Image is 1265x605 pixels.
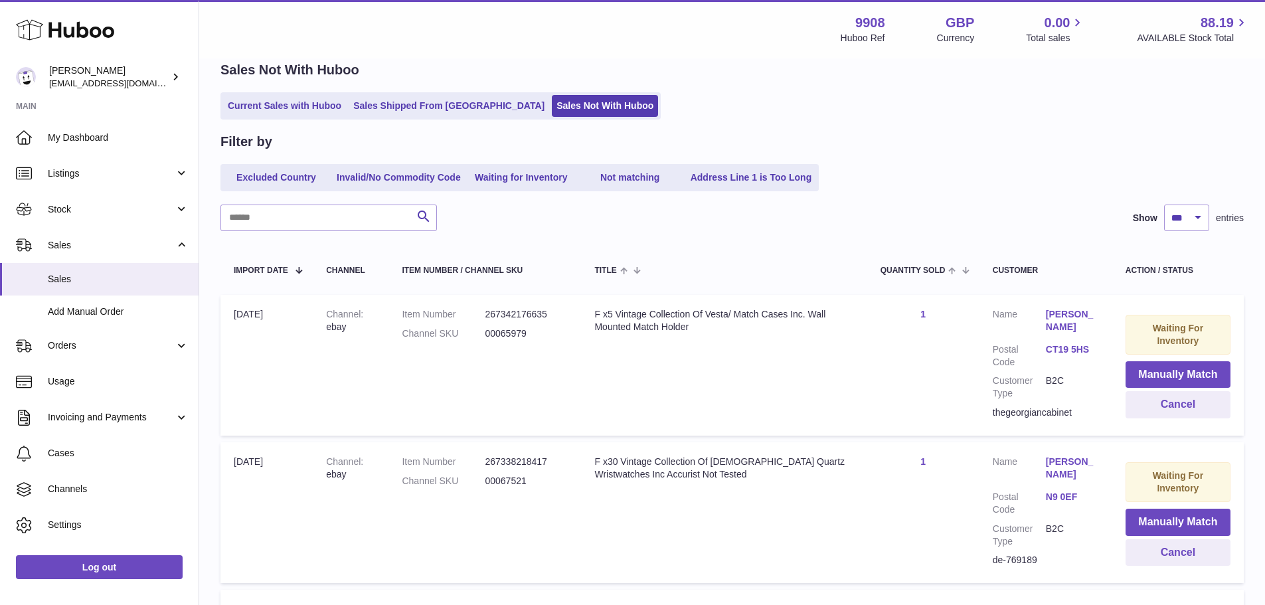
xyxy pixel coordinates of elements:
div: F x5 Vintage Collection Of Vesta/ Match Cases Inc. Wall Mounted Match Holder [594,308,853,333]
span: Add Manual Order [48,305,189,318]
span: [EMAIL_ADDRESS][DOMAIN_NAME] [49,78,195,88]
span: Invoicing and Payments [48,411,175,424]
dt: Name [993,308,1046,337]
td: [DATE] [220,295,313,436]
div: Channel [326,266,375,275]
span: Cases [48,447,189,460]
span: entries [1216,212,1244,224]
a: Address Line 1 is Too Long [686,167,817,189]
span: Total sales [1026,32,1085,44]
span: Orders [48,339,175,352]
img: internalAdmin-9908@internal.huboo.com [16,67,36,87]
button: Cancel [1126,391,1230,418]
dt: Postal Code [993,343,1046,369]
dd: B2C [1046,523,1099,548]
a: CT19 5HS [1046,343,1099,356]
span: Import date [234,266,288,275]
div: [PERSON_NAME] [49,64,169,90]
dt: Channel SKU [402,327,485,340]
span: Channels [48,483,189,495]
strong: Waiting For Inventory [1153,323,1203,346]
dd: 00067521 [485,475,568,487]
div: F x30 Vintage Collection Of [DEMOGRAPHIC_DATA] Quartz Wristwatches Inc Accurist Not Tested [594,456,853,481]
dt: Customer Type [993,375,1046,400]
div: Huboo Ref [841,32,885,44]
a: [PERSON_NAME] [1046,308,1099,333]
span: Usage [48,375,189,388]
span: Sales [48,239,175,252]
div: ebay [326,308,375,333]
span: Title [594,266,616,275]
label: Show [1133,212,1157,224]
strong: GBP [946,14,974,32]
dd: 00065979 [485,327,568,340]
dt: Name [993,456,1046,484]
div: de-769189 [993,554,1099,566]
dt: Item Number [402,308,485,321]
a: Excluded Country [223,167,329,189]
a: Log out [16,555,183,579]
span: My Dashboard [48,131,189,144]
a: Current Sales with Huboo [223,95,346,117]
a: Sales Not With Huboo [552,95,658,117]
span: Listings [48,167,175,180]
h2: Filter by [220,133,272,151]
a: Not matching [577,167,683,189]
dd: 267338218417 [485,456,568,468]
td: [DATE] [220,442,313,583]
button: Manually Match [1126,361,1230,389]
span: Quantity Sold [881,266,946,275]
span: Stock [48,203,175,216]
span: 88.19 [1201,14,1234,32]
div: Action / Status [1126,266,1230,275]
a: 1 [920,456,926,467]
span: AVAILABLE Stock Total [1137,32,1249,44]
a: 88.19 AVAILABLE Stock Total [1137,14,1249,44]
h2: Sales Not With Huboo [220,61,359,79]
a: [PERSON_NAME] [1046,456,1099,481]
strong: Waiting For Inventory [1153,470,1203,493]
strong: Channel [326,456,363,467]
div: Customer [993,266,1099,275]
button: Manually Match [1126,509,1230,536]
dd: B2C [1046,375,1099,400]
button: Cancel [1126,539,1230,566]
div: Item Number / Channel SKU [402,266,568,275]
a: N9 0EF [1046,491,1099,503]
a: 0.00 Total sales [1026,14,1085,44]
a: Invalid/No Commodity Code [332,167,465,189]
a: 1 [920,309,926,319]
dt: Customer Type [993,523,1046,548]
dt: Postal Code [993,491,1046,516]
strong: 9908 [855,14,885,32]
a: Waiting for Inventory [468,167,574,189]
dt: Channel SKU [402,475,485,487]
span: 0.00 [1045,14,1070,32]
dt: Item Number [402,456,485,468]
strong: Channel [326,309,363,319]
div: ebay [326,456,375,481]
span: Settings [48,519,189,531]
div: Currency [937,32,975,44]
div: thegeorgiancabinet [993,406,1099,419]
dd: 267342176635 [485,308,568,321]
a: Sales Shipped From [GEOGRAPHIC_DATA] [349,95,549,117]
span: Sales [48,273,189,286]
